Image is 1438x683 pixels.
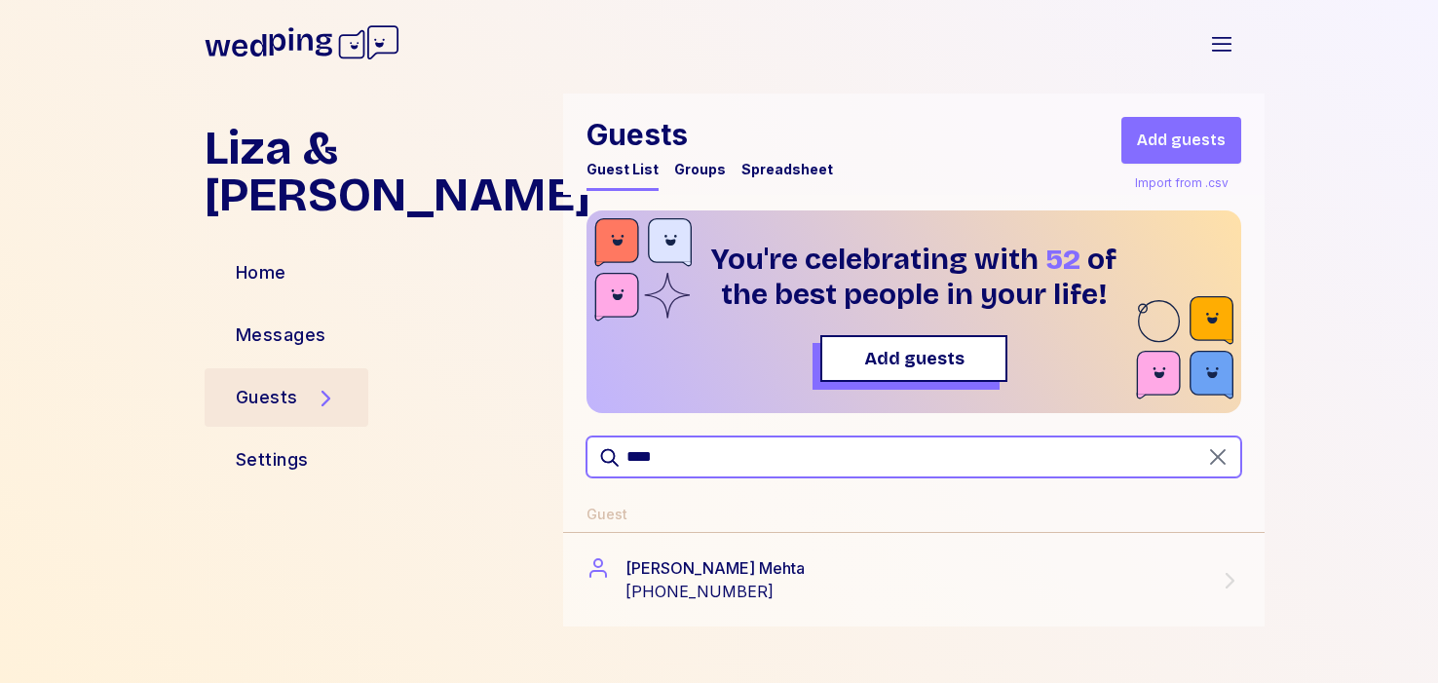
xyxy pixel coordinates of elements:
div: Guests [236,384,298,411]
img: guest-accent-tl.svg [594,218,692,327]
h1: Liza & [PERSON_NAME] [205,125,548,218]
div: Messages [236,322,326,349]
div: Guest List [587,160,659,179]
span: Add guests [1137,129,1226,152]
div: Guest [587,505,627,524]
div: Home [236,259,286,286]
div: [PHONE_NUMBER] [625,580,805,603]
button: Add guests [1121,117,1241,164]
h1: You're celebrating with of the best people in your life! [707,242,1120,312]
h1: Guests [587,117,833,152]
div: Spreadsheet [741,160,833,179]
div: Groups [674,160,726,179]
div: [PERSON_NAME] Mehta [625,556,805,580]
button: Add guests [820,335,1007,382]
span: 52 [1045,242,1080,277]
div: Import from .csv [1131,171,1232,195]
div: Settings [236,446,309,474]
img: guest-accent-br.svg [1136,296,1233,405]
span: Add guests [864,345,965,372]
